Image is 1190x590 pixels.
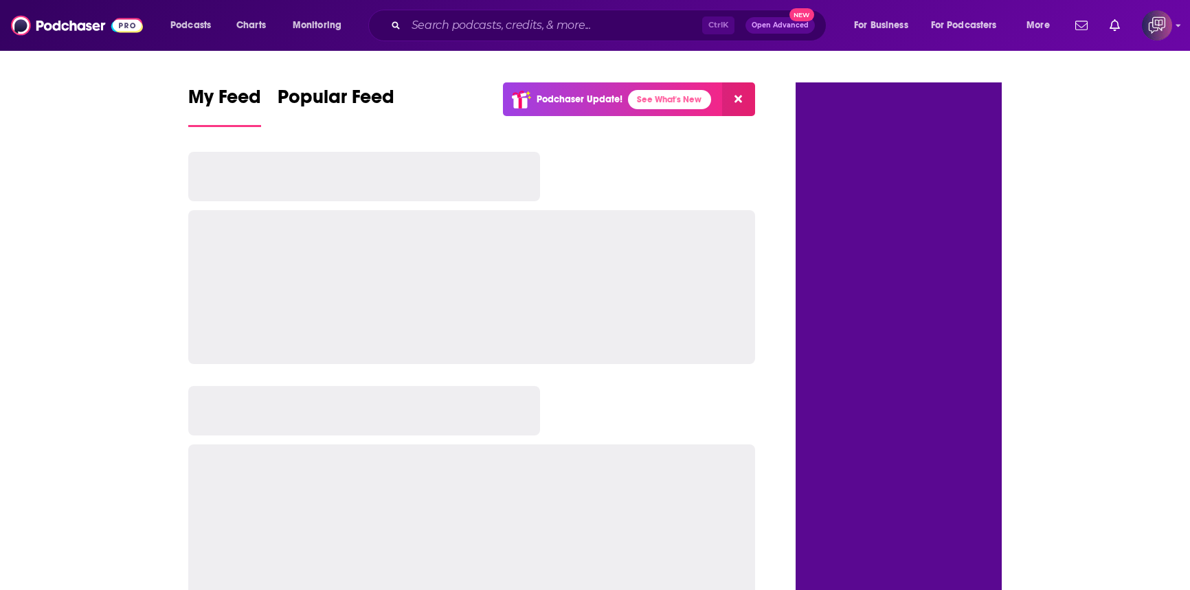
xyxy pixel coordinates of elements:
span: Charts [236,16,266,35]
a: Popular Feed [278,85,394,127]
button: open menu [283,14,359,36]
span: Logged in as corioliscompany [1142,10,1172,41]
span: New [789,8,814,21]
button: Show profile menu [1142,10,1172,41]
span: Popular Feed [278,85,394,117]
span: For Podcasters [931,16,997,35]
span: More [1026,16,1050,35]
p: Podchaser Update! [537,93,622,105]
button: open menu [844,14,925,36]
button: open menu [161,14,229,36]
input: Search podcasts, credits, & more... [406,14,702,36]
span: For Business [854,16,908,35]
div: Search podcasts, credits, & more... [381,10,840,41]
a: My Feed [188,85,261,127]
button: open menu [922,14,1017,36]
a: Charts [227,14,274,36]
img: Podchaser - Follow, Share and Rate Podcasts [11,12,143,38]
a: Show notifications dropdown [1104,14,1125,37]
button: open menu [1017,14,1067,36]
span: My Feed [188,85,261,117]
span: Ctrl K [702,16,734,34]
span: Podcasts [170,16,211,35]
span: Monitoring [293,16,341,35]
span: Open Advanced [752,22,809,29]
a: Show notifications dropdown [1070,14,1093,37]
a: See What's New [628,90,711,109]
button: Open AdvancedNew [745,17,815,34]
img: User Profile [1142,10,1172,41]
